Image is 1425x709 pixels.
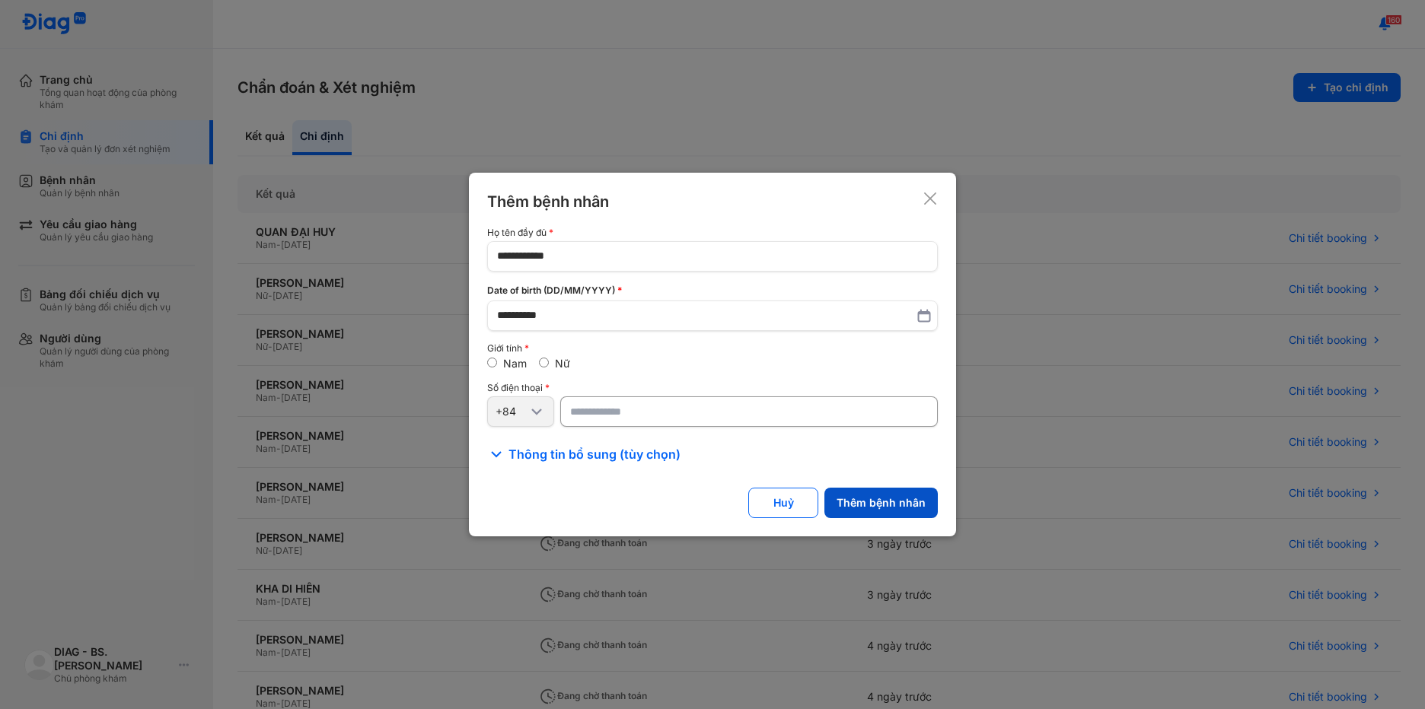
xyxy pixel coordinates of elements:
div: +84 [496,405,528,418]
div: Date of birth (DD/MM/YYYY) [487,284,938,297]
div: Giới tính [487,343,938,354]
div: Thêm bệnh nhân [487,191,609,212]
button: Thêm bệnh nhân [824,488,938,518]
div: Họ tên đầy đủ [487,227,938,238]
button: Huỷ [748,488,818,518]
div: Số điện thoại [487,383,938,393]
label: Nam [503,357,527,370]
span: Thông tin bổ sung (tùy chọn) [508,445,681,463]
label: Nữ [555,357,570,370]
